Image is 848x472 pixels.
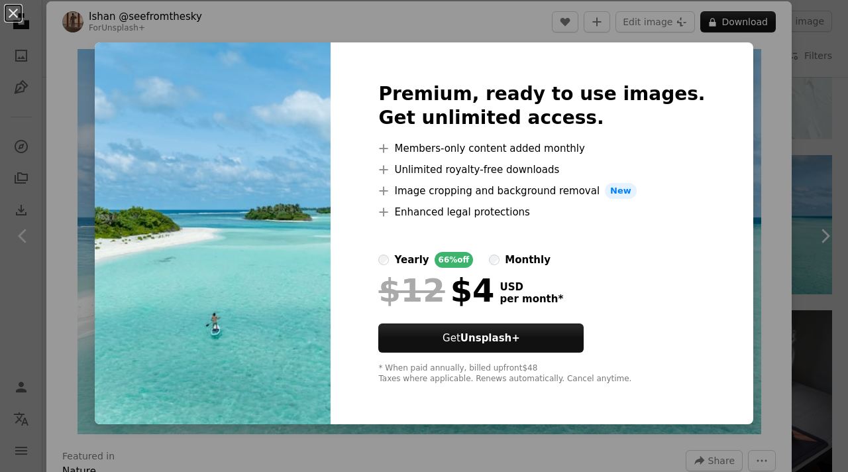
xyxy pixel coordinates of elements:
[460,332,520,344] strong: Unsplash+
[394,252,429,268] div: yearly
[378,141,705,156] li: Members-only content added monthly
[95,42,331,424] img: premium_photo-1666432045848-3fdbb2c74531
[378,273,445,308] span: $12
[378,363,705,384] div: * When paid annually, billed upfront $48 Taxes where applicable. Renews automatically. Cancel any...
[378,273,494,308] div: $4
[378,183,705,199] li: Image cropping and background removal
[378,324,584,353] button: GetUnsplash+
[378,82,705,130] h2: Premium, ready to use images. Get unlimited access.
[489,255,500,265] input: monthly
[605,183,637,199] span: New
[500,293,563,305] span: per month *
[378,162,705,178] li: Unlimited royalty-free downloads
[505,252,551,268] div: monthly
[500,281,563,293] span: USD
[378,204,705,220] li: Enhanced legal protections
[378,255,389,265] input: yearly66%off
[435,252,474,268] div: 66% off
